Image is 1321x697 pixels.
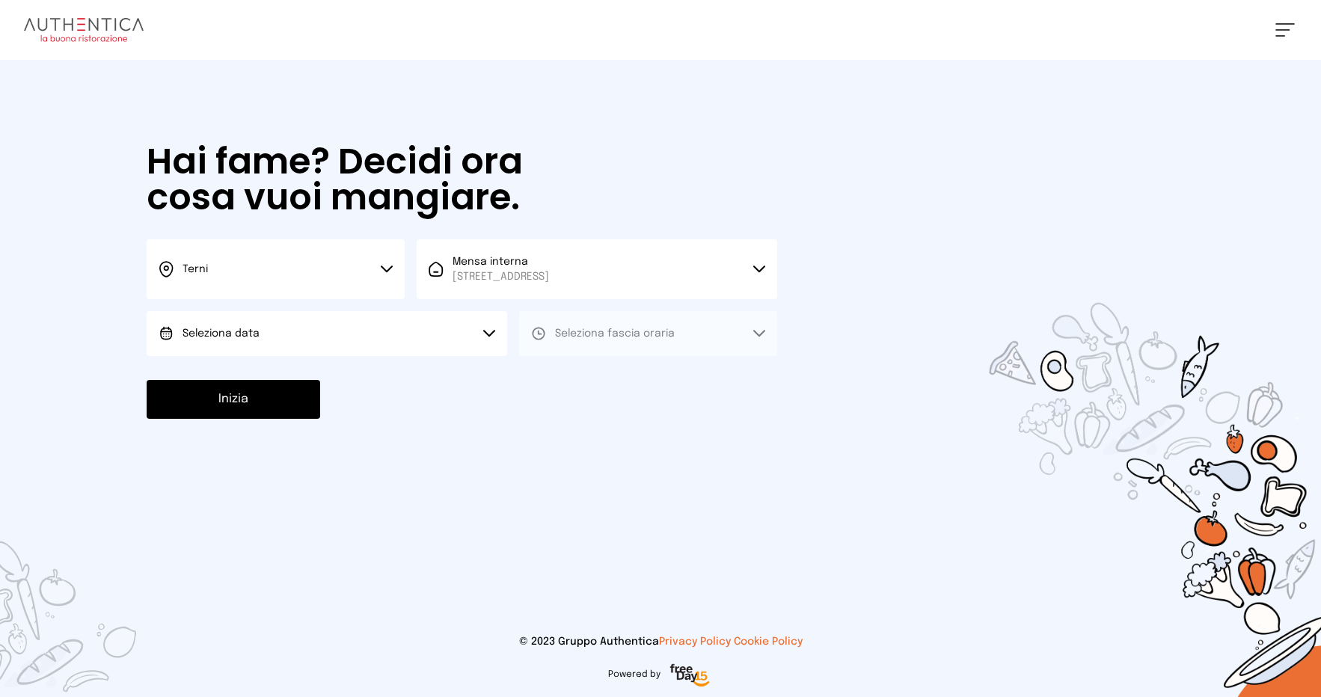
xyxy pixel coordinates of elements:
[453,254,549,284] span: Mensa interna
[147,380,320,419] button: Inizia
[555,328,675,339] span: Seleziona fascia oraria
[734,636,803,647] a: Cookie Policy
[147,144,619,215] h1: Hai fame? Decidi ora cosa vuoi mangiare.
[183,328,260,339] span: Seleziona data
[24,634,1297,649] p: © 2023 Gruppo Authentica
[183,264,208,274] span: Terni
[659,636,731,647] a: Privacy Policy
[417,239,777,299] button: Mensa interna[STREET_ADDRESS]
[147,239,405,299] button: Terni
[147,311,507,356] button: Seleziona data
[902,217,1321,697] img: sticker-selezione-mensa.70a28f7.png
[666,661,714,691] img: logo-freeday.3e08031.png
[453,269,549,284] span: [STREET_ADDRESS]
[519,311,777,356] button: Seleziona fascia oraria
[24,18,144,42] img: logo.8f33a47.png
[608,669,660,681] span: Powered by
